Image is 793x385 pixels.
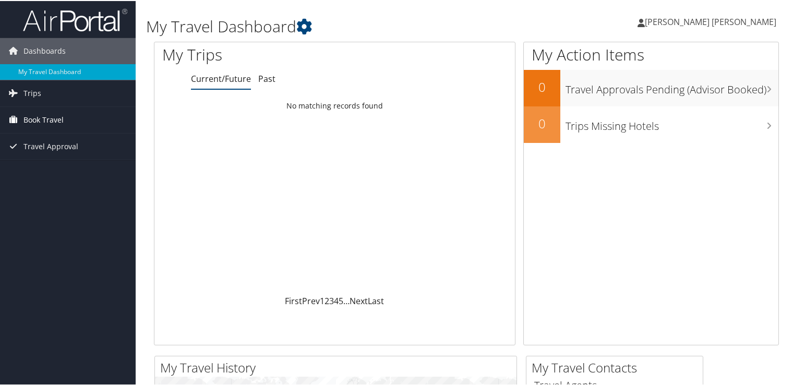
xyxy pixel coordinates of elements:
h2: 0 [524,77,560,95]
span: … [343,294,350,306]
td: No matching records found [154,95,515,114]
h3: Travel Approvals Pending (Advisor Booked) [566,76,778,96]
a: 2 [325,294,329,306]
a: Current/Future [191,72,251,83]
h1: My Travel Dashboard [146,15,573,37]
a: 4 [334,294,339,306]
span: Book Travel [23,106,64,132]
a: Last [368,294,384,306]
h3: Trips Missing Hotels [566,113,778,133]
img: airportal-logo.png [23,7,127,31]
span: [PERSON_NAME] [PERSON_NAME] [645,15,776,27]
a: Past [258,72,275,83]
a: 0Travel Approvals Pending (Advisor Booked) [524,69,778,105]
a: First [285,294,302,306]
a: Prev [302,294,320,306]
h1: My Action Items [524,43,778,65]
span: Travel Approval [23,133,78,159]
h2: My Travel History [160,358,516,376]
a: [PERSON_NAME] [PERSON_NAME] [638,5,787,37]
a: Next [350,294,368,306]
span: Dashboards [23,37,66,63]
a: 3 [329,294,334,306]
h2: 0 [524,114,560,131]
a: 0Trips Missing Hotels [524,105,778,142]
h2: My Travel Contacts [532,358,703,376]
h1: My Trips [162,43,357,65]
span: Trips [23,79,41,105]
a: 1 [320,294,325,306]
a: 5 [339,294,343,306]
